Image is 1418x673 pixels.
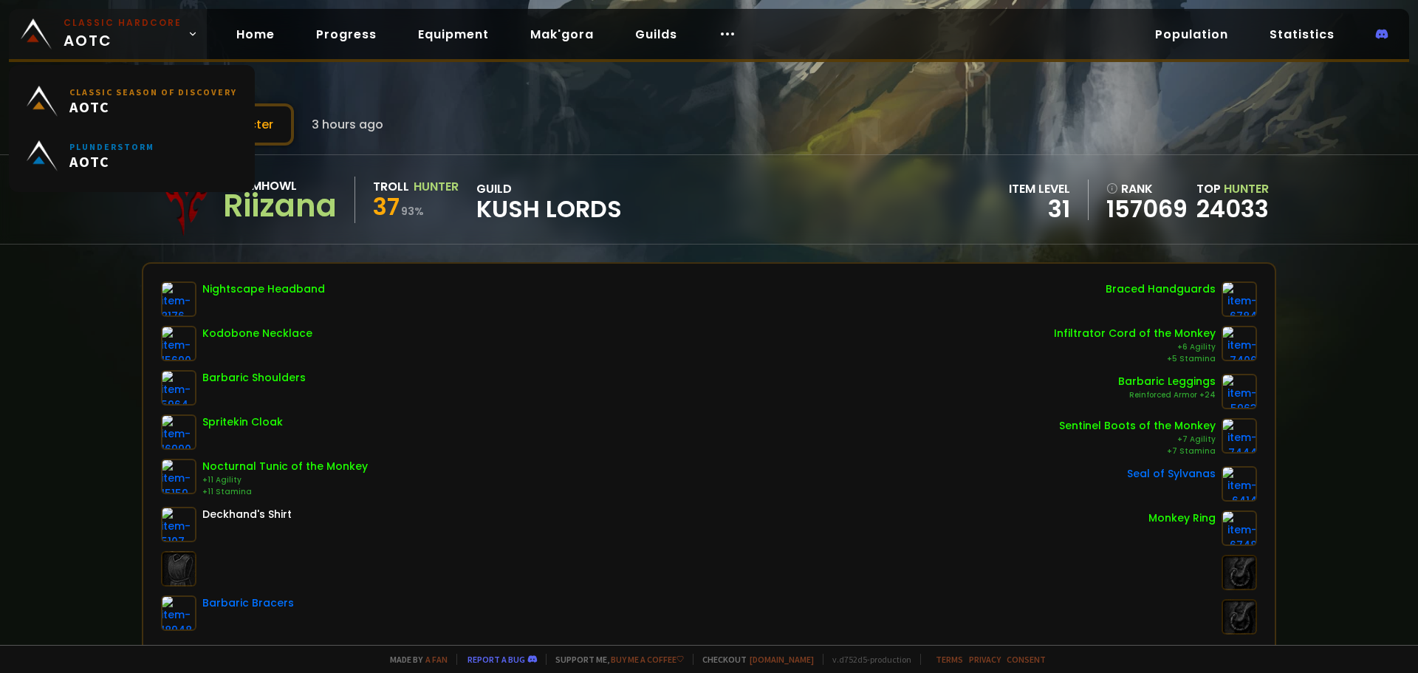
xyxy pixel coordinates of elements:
[69,141,154,152] small: Plunderstorm
[401,204,424,219] small: 93 %
[69,86,237,98] small: Classic Season of Discovery
[623,19,689,49] a: Guilds
[202,507,292,522] div: Deckhand's Shirt
[1127,466,1216,482] div: Seal of Sylvanas
[202,370,306,386] div: Barbaric Shoulders
[518,19,606,49] a: Mak'gora
[1007,654,1046,665] a: Consent
[223,195,337,217] div: Riizana
[381,654,448,665] span: Made by
[476,198,622,220] span: Kush Lords
[1009,180,1070,198] div: item level
[1059,445,1216,457] div: +7 Stamina
[64,16,182,52] span: AOTC
[161,507,196,542] img: item-5107
[1222,326,1257,361] img: item-7406
[1224,180,1269,197] span: Hunter
[1222,510,1257,546] img: item-6748
[1059,434,1216,445] div: +7 Agility
[693,654,814,665] span: Checkout
[1054,326,1216,341] div: Infiltrator Cord of the Monkey
[1054,353,1216,365] div: +5 Stamina
[304,19,388,49] a: Progress
[161,281,196,317] img: item-8176
[202,595,294,611] div: Barbaric Bracers
[373,190,400,223] span: 37
[202,326,312,341] div: Kodobone Necklace
[969,654,1001,665] a: Privacy
[161,326,196,361] img: item-15690
[69,98,237,116] span: AOTC
[312,115,383,134] span: 3 hours ago
[1196,180,1269,198] div: Top
[223,177,337,195] div: Doomhowl
[373,177,409,196] div: Troll
[1106,198,1188,220] a: 157069
[1106,180,1188,198] div: rank
[1222,374,1257,409] img: item-5963
[936,654,963,665] a: Terms
[1054,341,1216,353] div: +6 Agility
[161,595,196,631] img: item-18948
[202,459,368,474] div: Nocturnal Tunic of the Monkey
[406,19,501,49] a: Equipment
[546,654,684,665] span: Support me,
[9,9,207,59] a: Classic HardcoreAOTC
[1196,192,1269,225] a: 24033
[1143,19,1240,49] a: Population
[225,19,287,49] a: Home
[414,177,459,196] div: Hunter
[476,180,622,220] div: guild
[69,152,154,171] span: AOTC
[202,414,283,430] div: Spritekin Cloak
[1118,374,1216,389] div: Barbaric Leggings
[18,74,246,129] a: Classic Season of DiscoveryAOTC
[1222,281,1257,317] img: item-6784
[1059,418,1216,434] div: Sentinel Boots of the Monkey
[611,654,684,665] a: Buy me a coffee
[1118,389,1216,401] div: Reinforced Armor +24
[1222,466,1257,502] img: item-6414
[202,486,368,498] div: +11 Stamina
[64,16,182,30] small: Classic Hardcore
[202,474,368,486] div: +11 Agility
[18,129,246,183] a: PlunderstormAOTC
[1258,19,1346,49] a: Statistics
[1009,198,1070,220] div: 31
[1106,281,1216,297] div: Braced Handguards
[161,414,196,450] img: item-16990
[161,370,196,406] img: item-5964
[823,654,911,665] span: v. d752d5 - production
[1148,510,1216,526] div: Monkey Ring
[202,281,325,297] div: Nightscape Headband
[1222,418,1257,454] img: item-7444
[161,459,196,494] img: item-15159
[467,654,525,665] a: Report a bug
[750,654,814,665] a: [DOMAIN_NAME]
[425,654,448,665] a: a fan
